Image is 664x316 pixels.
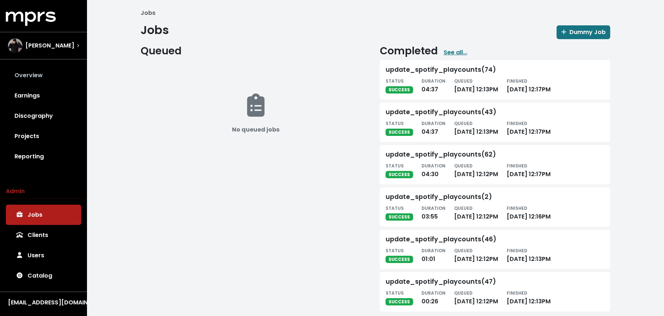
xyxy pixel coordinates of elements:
li: Jobs [141,9,155,17]
div: [DATE] 12:12PM [455,288,498,306]
div: 03:55 [422,204,446,221]
span: [PERSON_NAME] [25,41,74,50]
div: [DATE] 12:12PM [455,204,498,221]
small: DURATION [422,290,446,296]
small: DURATION [422,163,446,169]
small: FINISHED [507,78,528,84]
span: Dummy Job [561,28,606,36]
small: STATUS [386,120,404,126]
button: [EMAIL_ADDRESS][DOMAIN_NAME] [6,298,81,307]
div: update_spotify_playcounts(74) [386,66,496,74]
small: STATUS [386,78,404,84]
div: [DATE] 12:17PM [507,76,551,94]
small: DURATION [422,78,446,84]
small: FINISHED [507,120,528,126]
small: DURATION [422,248,446,254]
small: FINISHED [507,205,528,211]
small: STATUS [386,163,404,169]
small: QUEUED [455,163,473,169]
img: The selected account / producer [8,38,22,53]
span: SUCCESS [386,298,413,305]
span: SUCCESS [386,256,413,263]
div: [DATE] 12:13PM [455,119,498,136]
a: See all... [444,48,467,57]
div: [DATE] 12:13PM [455,76,498,94]
div: update_spotify_playcounts(2) [386,193,492,201]
button: Dummy Job [557,25,610,39]
div: [DATE] 12:16PM [507,204,551,221]
small: QUEUED [455,120,473,126]
div: [DATE] 12:12PM [455,246,498,263]
div: 04:30 [422,161,446,179]
div: 00:26 [422,288,446,306]
a: Catalog [6,266,81,286]
span: SUCCESS [386,86,413,93]
span: SUCCESS [386,213,413,221]
a: Overview [6,65,81,86]
div: [EMAIL_ADDRESS][DOMAIN_NAME] [8,298,79,307]
small: QUEUED [455,205,473,211]
h1: Jobs [141,23,169,37]
h2: Completed [380,45,438,57]
div: update_spotify_playcounts(46) [386,236,496,243]
div: [DATE] 12:17PM [507,119,551,136]
small: STATUS [386,248,404,254]
small: DURATION [422,120,446,126]
small: QUEUED [455,290,473,296]
small: FINISHED [507,163,528,169]
div: 04:37 [422,119,446,136]
small: STATUS [386,290,404,296]
a: Projects [6,126,81,146]
div: [DATE] 12:12PM [455,161,498,179]
div: update_spotify_playcounts(43) [386,108,496,116]
div: 01:01 [422,246,446,263]
b: No queued jobs [232,125,280,134]
small: DURATION [422,205,446,211]
nav: breadcrumb [141,9,610,17]
small: FINISHED [507,248,528,254]
h2: Queued [141,45,371,57]
div: [DATE] 12:13PM [507,246,551,263]
small: FINISHED [507,290,528,296]
div: update_spotify_playcounts(47) [386,278,496,286]
div: [DATE] 12:13PM [507,288,551,306]
a: Earnings [6,86,81,106]
a: Reporting [6,146,81,167]
a: Users [6,245,81,266]
div: update_spotify_playcounts(62) [386,151,496,158]
a: Discography [6,106,81,126]
small: QUEUED [455,78,473,84]
span: SUCCESS [386,129,413,136]
span: SUCCESS [386,171,413,178]
small: STATUS [386,205,404,211]
a: Clients [6,225,81,245]
div: 04:37 [422,76,446,94]
a: mprs logo [6,14,56,22]
small: QUEUED [455,248,473,254]
div: [DATE] 12:17PM [507,161,551,179]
